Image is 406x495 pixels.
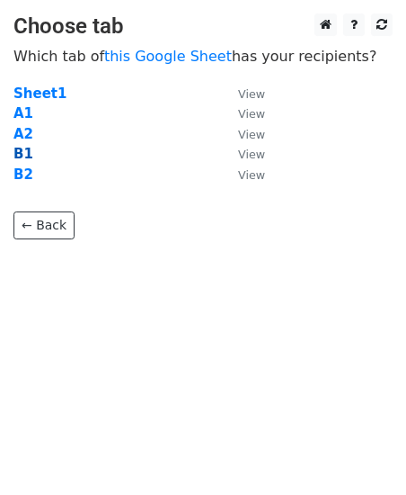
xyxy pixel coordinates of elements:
[13,105,33,121] a: A1
[220,166,265,183] a: View
[220,105,265,121] a: View
[104,48,232,65] a: this Google Sheet
[13,146,33,162] a: B1
[238,87,265,101] small: View
[238,148,265,161] small: View
[13,13,393,40] h3: Choose tab
[220,146,265,162] a: View
[238,128,265,141] small: View
[13,47,393,66] p: Which tab of has your recipients?
[13,85,66,102] a: Sheet1
[13,166,33,183] a: B2
[220,126,265,142] a: View
[238,107,265,121] small: View
[13,126,33,142] a: A2
[316,409,406,495] iframe: Chat Widget
[220,85,265,102] a: View
[238,168,265,182] small: View
[13,211,75,239] a: ← Back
